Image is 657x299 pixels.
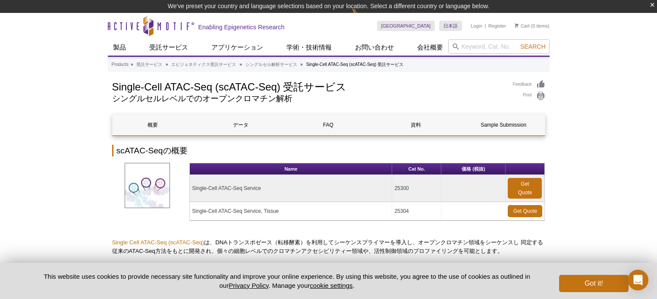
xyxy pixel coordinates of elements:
[392,175,441,202] td: 25300
[190,175,392,202] td: Single-Cell ATAC-Seq Service
[131,62,133,67] li: »
[392,163,441,175] th: Cat No.
[439,21,462,31] a: 日本語
[485,21,486,31] li: |
[136,61,162,69] a: 受託サービス
[392,202,441,221] td: 25304
[520,43,545,50] span: Search
[513,80,545,89] a: Feedback
[375,115,456,135] a: 資料
[239,62,242,67] li: »
[229,282,268,289] a: Privacy Policy
[166,62,168,67] li: »
[125,163,170,208] img: Single Cell ATAC-Seq (scATAC) Service
[300,62,303,67] li: »
[190,202,392,221] td: Single-Cell ATAC-Seq Service, Tissue
[288,115,369,135] a: FAQ
[471,23,482,29] a: Login
[281,39,337,56] a: 学術・技術情報
[112,80,504,93] h1: Single-Cell ATAC-Seq (scATAC-Seq) 受託サービス
[29,272,545,290] p: This website uses cookies to provide necessary site functionality and improve your online experie...
[113,115,194,135] a: 概要
[515,23,530,29] a: Cart
[306,62,403,67] li: Single-Cell ATAC-Seq (scATAC-Seq) 受託サービス
[508,178,542,199] a: Get Quote
[352,6,374,27] img: Change Here
[628,270,648,290] div: Open Intercom Messenger
[513,91,545,101] a: Print
[144,39,193,56] a: 受託サービス
[206,39,268,56] a: アプリケーション
[108,39,131,56] a: 製品
[377,21,435,31] a: [GEOGRAPHIC_DATA]
[448,39,550,54] input: Keyword, Cat. No.
[412,39,448,56] a: 会社概要
[350,39,399,56] a: お問い合わせ
[515,21,550,31] li: (0 items)
[488,23,506,29] a: Register
[515,23,519,28] img: Your Cart
[441,163,506,175] th: 価格 (税抜)
[463,115,544,135] a: Sample Submission
[112,145,545,156] h2: scATAC-Seqの概要
[245,61,297,69] a: シングルセル解析サービス
[198,23,285,31] h2: Enabling Epigenetics Research
[171,61,236,69] a: エピジェネティクス受託サービス
[112,95,504,103] h2: シングルセルレベルでのオープンクロマチン解析
[559,275,628,292] button: Got it!
[112,238,545,255] p: は、DNAトランスポゼース（転移酵素）を利用してシーケンスプライマーを導入し、オープンクロマチン領域をシーケンスし 同定する従来のATAC-Seq方法をもとに開発され、個々の細胞レベルでのクロマ...
[310,282,352,289] button: cookie settings
[508,205,542,217] a: Get Quote
[112,239,204,246] a: Single Cell ATAC-Seq (scATAC-Seq)
[190,163,392,175] th: Name
[200,115,281,135] a: データ
[112,61,129,69] a: Products
[518,43,548,50] button: Search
